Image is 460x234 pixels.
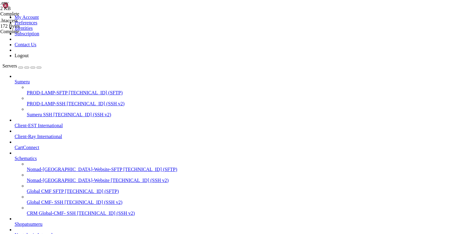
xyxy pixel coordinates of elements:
[0,18,18,23] span: .htaccess
[0,29,61,34] div: Complete
[0,18,61,29] span: .htaccess
[0,23,61,29] div: 172 Bytes
[0,0,9,5] span: .env
[0,0,61,11] span: .env
[0,11,61,17] div: Complete
[0,6,61,11] div: 2 KB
